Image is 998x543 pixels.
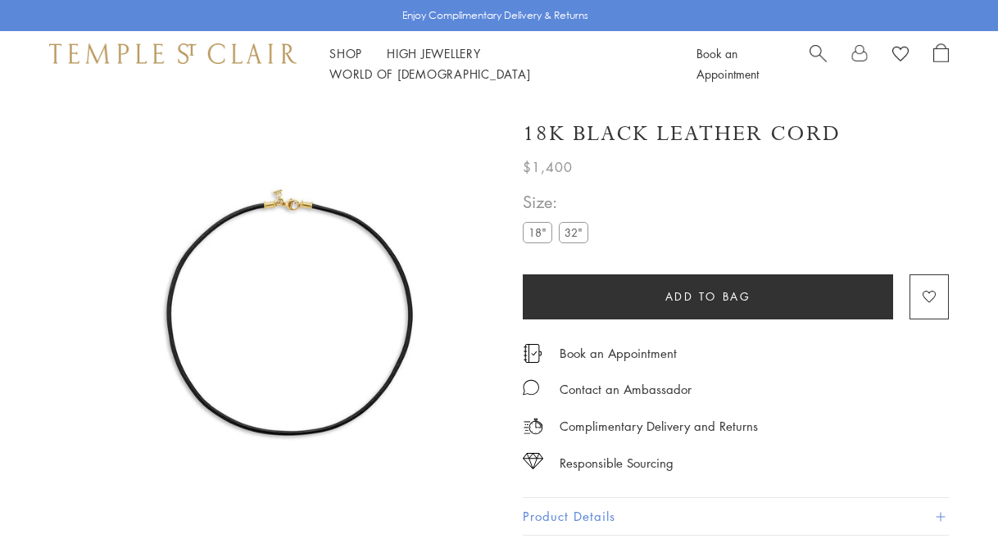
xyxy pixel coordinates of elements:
[523,416,543,437] img: icon_delivery.svg
[523,453,543,469] img: icon_sourcing.svg
[329,66,530,82] a: World of [DEMOGRAPHIC_DATA]World of [DEMOGRAPHIC_DATA]
[560,416,758,437] p: Complimentary Delivery and Returns
[892,43,909,68] a: View Wishlist
[402,7,588,24] p: Enjoy Complimentary Delivery & Returns
[523,274,893,319] button: Add to bag
[523,344,542,363] img: icon_appointment.svg
[559,222,588,242] label: 32"
[810,43,827,84] a: Search
[560,379,692,400] div: Contact an Ambassador
[387,45,481,61] a: High JewelleryHigh Jewellery
[523,188,595,215] span: Size:
[523,379,539,396] img: MessageIcon-01_2.svg
[523,156,573,178] span: $1,400
[49,43,297,63] img: Temple St. Clair
[329,43,660,84] nav: Main navigation
[560,453,674,473] div: Responsible Sourcing
[329,45,362,61] a: ShopShop
[523,120,841,148] h1: 18K Black Leather Cord
[696,45,759,82] a: Book an Appointment
[523,498,949,535] button: Product Details
[665,287,751,305] span: Add to bag
[933,43,949,84] a: Open Shopping Bag
[523,222,552,242] label: 18"
[560,344,677,362] a: Book an Appointment
[82,97,498,513] img: N00001-BLK18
